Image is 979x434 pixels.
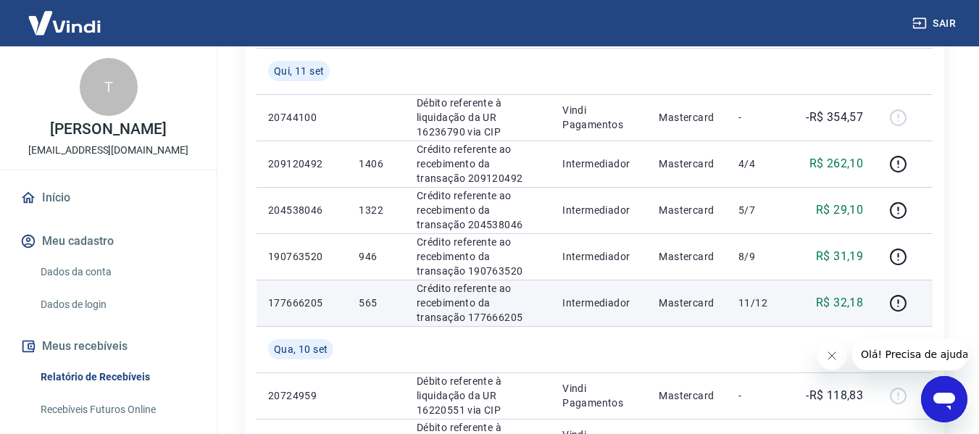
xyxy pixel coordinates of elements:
[268,296,336,310] p: 177666205
[738,203,781,217] p: 5/7
[268,388,336,403] p: 20724959
[359,296,393,310] p: 565
[417,188,539,232] p: Crédito referente ao recebimento da transação 204538046
[417,142,539,185] p: Crédito referente ao recebimento da transação 209120492
[921,376,967,422] iframe: Botão para abrir a janela de mensagens
[816,294,863,312] p: R$ 32,18
[268,249,336,264] p: 190763520
[806,109,863,126] p: -R$ 354,57
[659,110,715,125] p: Mastercard
[17,1,112,45] img: Vindi
[359,203,393,217] p: 1322
[816,248,863,265] p: R$ 31,19
[35,257,199,287] a: Dados da conta
[28,143,188,158] p: [EMAIL_ADDRESS][DOMAIN_NAME]
[35,362,199,392] a: Relatório de Recebíveis
[738,110,781,125] p: -
[268,110,336,125] p: 20744100
[17,330,199,362] button: Meus recebíveis
[909,10,962,37] button: Sair
[417,96,539,139] p: Débito referente à liquidação da UR 16236790 via CIP
[17,182,199,214] a: Início
[738,296,781,310] p: 11/12
[417,374,539,417] p: Débito referente à liquidação da UR 16220551 via CIP
[359,157,393,171] p: 1406
[562,296,636,310] p: Intermediador
[9,10,122,22] span: Olá! Precisa de ajuda?
[268,203,336,217] p: 204538046
[659,203,715,217] p: Mastercard
[817,341,846,370] iframe: Fechar mensagem
[417,235,539,278] p: Crédito referente ao recebimento da transação 190763520
[274,342,328,356] span: Qua, 10 set
[274,64,324,78] span: Qui, 11 set
[738,388,781,403] p: -
[738,249,781,264] p: 8/9
[809,155,864,172] p: R$ 262,10
[50,122,166,137] p: [PERSON_NAME]
[35,290,199,320] a: Dados de login
[562,103,636,132] p: Vindi Pagamentos
[17,225,199,257] button: Meu cadastro
[738,157,781,171] p: 4/4
[268,157,336,171] p: 209120492
[659,157,715,171] p: Mastercard
[359,249,393,264] p: 946
[562,203,636,217] p: Intermediador
[562,381,636,410] p: Vindi Pagamentos
[562,157,636,171] p: Intermediador
[659,249,715,264] p: Mastercard
[659,296,715,310] p: Mastercard
[852,338,967,370] iframe: Mensagem da empresa
[659,388,715,403] p: Mastercard
[417,281,539,325] p: Crédito referente ao recebimento da transação 177666205
[35,395,199,425] a: Recebíveis Futuros Online
[562,249,636,264] p: Intermediador
[806,387,863,404] p: -R$ 118,83
[816,201,863,219] p: R$ 29,10
[80,58,138,116] div: T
